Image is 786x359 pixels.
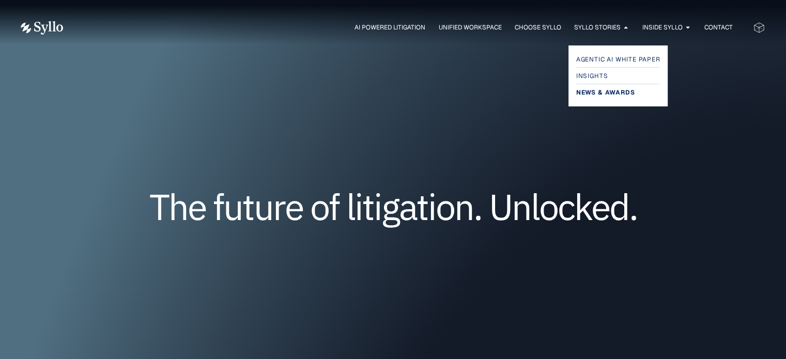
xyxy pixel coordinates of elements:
[704,23,732,32] a: Contact
[355,23,425,32] a: AI Powered Litigation
[576,86,660,99] a: News & Awards
[574,23,620,32] a: Syllo Stories
[514,23,561,32] a: Choose Syllo
[576,86,635,99] span: News & Awards
[438,23,501,32] a: Unified Workspace
[576,70,608,82] span: Insights
[21,21,63,35] img: Vector
[84,23,732,33] nav: Menu
[83,190,703,224] h1: The future of litigation. Unlocked.
[84,23,732,33] div: Menu Toggle
[642,23,682,32] a: Inside Syllo
[576,70,660,82] a: Insights
[576,53,660,66] a: Agentic AI White Paper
